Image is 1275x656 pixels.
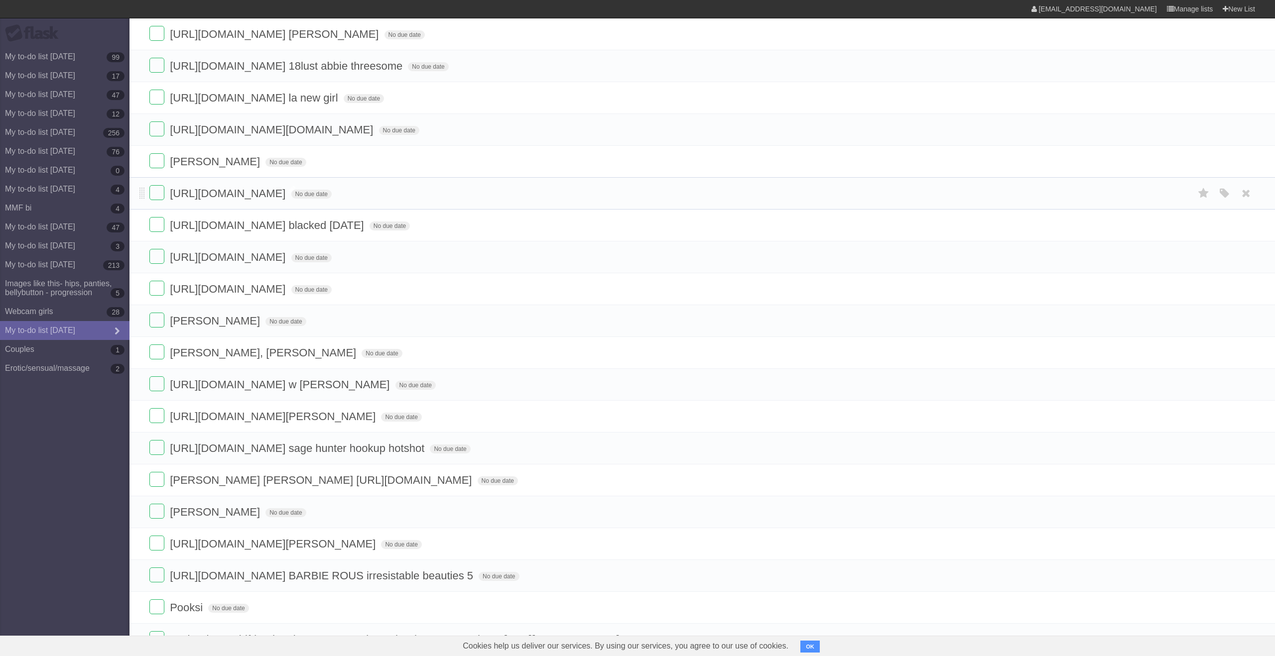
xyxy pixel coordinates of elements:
[149,313,164,328] label: Done
[149,599,164,614] label: Done
[170,346,359,359] span: [PERSON_NAME], [PERSON_NAME]
[107,222,125,232] b: 47
[430,444,470,453] span: No due date
[149,58,164,73] label: Done
[170,92,340,104] span: [URL][DOMAIN_NAME] la new girl
[111,288,125,298] b: 5
[370,221,410,230] span: No due date
[408,62,448,71] span: No due date
[170,474,474,486] span: [PERSON_NAME] [PERSON_NAME] [URL][DOMAIN_NAME]
[111,241,125,251] b: 3
[111,185,125,195] b: 4
[111,345,125,355] b: 1
[111,204,125,214] b: 4
[344,94,384,103] span: No due date
[362,349,402,358] span: No due date
[149,567,164,582] label: Done
[170,442,427,454] span: [URL][DOMAIN_NAME] sage hunter hookup hotshot
[265,508,306,517] span: No due date
[107,90,125,100] b: 47
[170,155,262,168] span: [PERSON_NAME]
[149,536,164,550] label: Done
[265,158,306,167] span: No due date
[149,26,164,41] label: Done
[170,60,405,72] span: [URL][DOMAIN_NAME] 18lust abbie threesome
[381,540,421,549] span: No due date
[479,572,519,581] span: No due date
[170,28,381,40] span: [URL][DOMAIN_NAME] [PERSON_NAME]
[384,30,425,39] span: No due date
[170,123,376,136] span: [URL][DOMAIN_NAME][DOMAIN_NAME]
[149,249,164,264] label: Done
[149,408,164,423] label: Done
[107,109,125,119] b: 12
[107,52,125,62] b: 99
[291,285,332,294] span: No due date
[800,641,820,653] button: OK
[103,128,125,138] b: 256
[149,153,164,168] label: Done
[5,24,65,42] div: Flask
[107,71,125,81] b: 17
[453,636,798,656] span: Cookies help us deliver our services. By using our services, you agree to our use of cookies.
[170,410,378,423] span: [URL][DOMAIN_NAME][PERSON_NAME]
[149,440,164,455] label: Done
[149,185,164,200] label: Done
[381,413,421,422] span: No due date
[149,376,164,391] label: Done
[170,633,622,646] span: my brother's girlfriend makes me cum twice at her house SoAndreyy [URL][DOMAIN_NAME]
[478,476,518,485] span: No due date
[149,90,164,105] label: Done
[170,219,367,231] span: [URL][DOMAIN_NAME] blacked [DATE]
[291,190,332,199] span: No due date
[149,344,164,359] label: Done
[107,147,125,157] b: 76
[170,187,288,200] span: [URL][DOMAIN_NAME]
[103,260,125,270] b: 213
[149,217,164,232] label: Done
[149,281,164,296] label: Done
[170,569,476,582] span: [URL][DOMAIN_NAME] BARBIE ROUS irresistable beauties 5
[379,126,419,135] span: No due date
[149,504,164,519] label: Done
[395,381,436,390] span: No due date
[170,538,378,550] span: [URL][DOMAIN_NAME][PERSON_NAME]
[170,251,288,263] span: [URL][DOMAIN_NAME]
[111,364,125,374] b: 2
[265,317,306,326] span: No due date
[149,121,164,136] label: Done
[208,604,249,613] span: No due date
[149,472,164,487] label: Done
[149,631,164,646] label: Done
[170,315,262,327] span: [PERSON_NAME]
[291,253,332,262] span: No due date
[170,283,288,295] span: [URL][DOMAIN_NAME]
[170,378,392,391] span: [URL][DOMAIN_NAME] w [PERSON_NAME]
[170,506,262,518] span: [PERSON_NAME]
[107,307,125,317] b: 28
[1194,185,1213,202] label: Star task
[170,601,205,614] span: Pooksi
[111,166,125,176] b: 0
